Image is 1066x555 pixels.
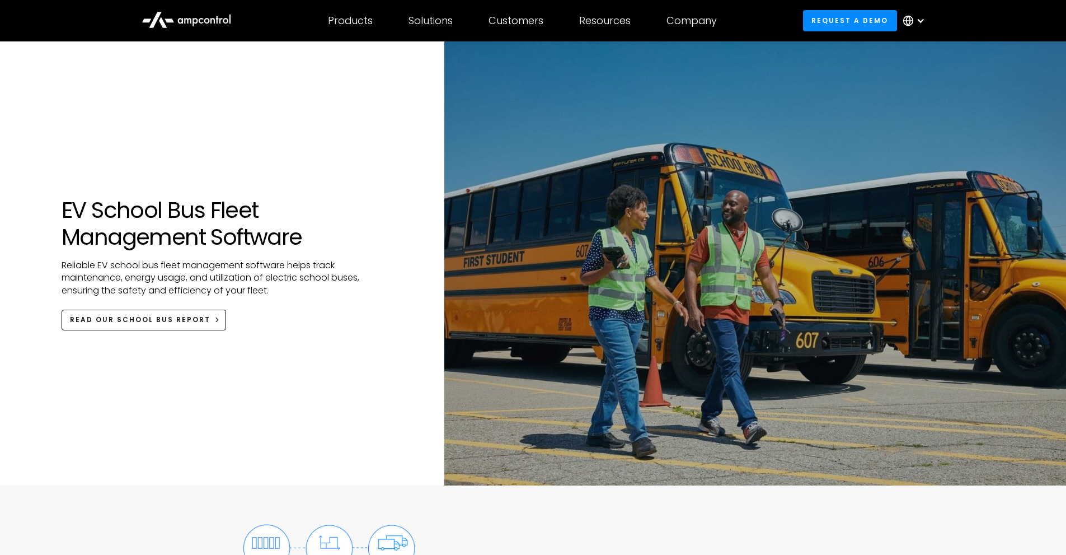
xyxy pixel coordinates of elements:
span: Read Our School Bus Report [70,315,210,324]
div: Resources [579,15,631,27]
div: Company [666,15,717,27]
div: Solutions [408,15,453,27]
h1: EV School Bus Fleet Management Software [62,197,388,250]
a: Read Our School Bus Report [62,310,226,330]
div: Customers [489,15,543,27]
a: Request a demo [803,10,897,31]
p: Reliable EV school bus fleet management software helps track maintenance, energy usage, and utili... [62,259,388,310]
div: Products [328,15,373,27]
